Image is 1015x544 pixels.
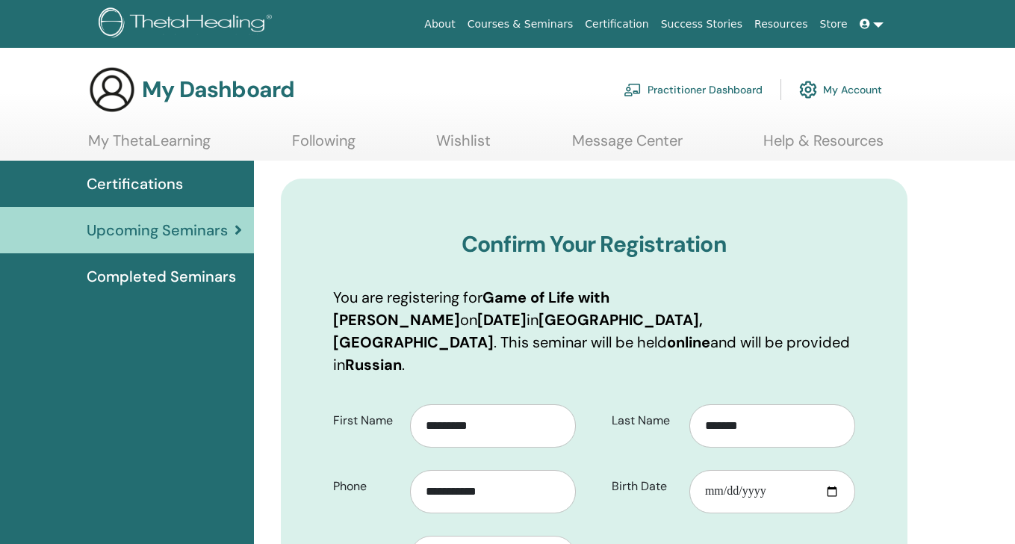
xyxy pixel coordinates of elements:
[322,472,411,501] label: Phone
[87,173,183,195] span: Certifications
[655,10,748,38] a: Success Stories
[418,10,461,38] a: About
[333,231,855,258] h3: Confirm Your Registration
[799,77,817,102] img: cog.svg
[436,132,491,161] a: Wishlist
[333,286,855,376] p: You are registering for on in . This seminar will be held and will be provided in .
[477,310,527,330] b: [DATE]
[748,10,814,38] a: Resources
[99,7,277,41] img: logo.png
[142,76,294,103] h3: My Dashboard
[292,132,356,161] a: Following
[345,355,402,374] b: Russian
[600,472,689,501] label: Birth Date
[799,73,882,106] a: My Account
[572,132,683,161] a: Message Center
[763,132,884,161] a: Help & Resources
[667,333,710,352] b: online
[88,132,211,161] a: My ThetaLearning
[87,219,228,241] span: Upcoming Seminars
[624,73,763,106] a: Practitioner Dashboard
[814,10,854,38] a: Store
[87,265,236,288] span: Completed Seminars
[462,10,580,38] a: Courses & Seminars
[322,407,411,435] label: First Name
[579,10,654,38] a: Certification
[88,66,136,114] img: generic-user-icon.jpg
[600,407,689,435] label: Last Name
[624,83,642,96] img: chalkboard-teacher.svg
